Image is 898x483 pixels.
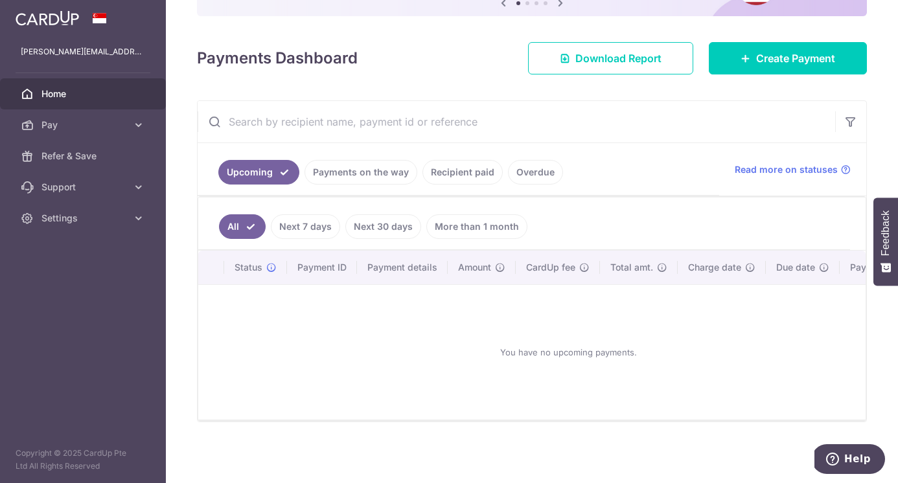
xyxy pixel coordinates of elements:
span: CardUp fee [526,261,575,274]
img: CardUp [16,10,79,26]
span: Amount [458,261,491,274]
span: Download Report [575,51,662,66]
span: Charge date [688,261,741,274]
span: Home [41,87,127,100]
a: More than 1 month [426,214,527,239]
span: Read more on statuses [735,163,838,176]
span: Settings [41,212,127,225]
span: Create Payment [756,51,835,66]
th: Payment details [357,251,448,284]
span: Due date [776,261,815,274]
a: Read more on statuses [735,163,851,176]
a: Upcoming [218,160,299,185]
span: Status [235,261,262,274]
span: Support [41,181,127,194]
a: Create Payment [709,42,867,74]
th: Payment ID [287,251,357,284]
span: Refer & Save [41,150,127,163]
span: Total amt. [610,261,653,274]
a: Next 30 days [345,214,421,239]
input: Search by recipient name, payment id or reference [198,101,835,142]
a: Download Report [528,42,693,74]
a: Payments on the way [305,160,417,185]
h4: Payments Dashboard [197,47,358,70]
iframe: Opens a widget where you can find more information [814,444,885,477]
a: Overdue [508,160,563,185]
span: Feedback [880,210,892,256]
a: Recipient paid [422,160,503,185]
a: All [219,214,266,239]
span: Pay [41,118,127,131]
button: Feedback - Show survey [873,197,898,286]
p: [PERSON_NAME][EMAIL_ADDRESS][DOMAIN_NAME] [21,45,145,58]
a: Next 7 days [271,214,340,239]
